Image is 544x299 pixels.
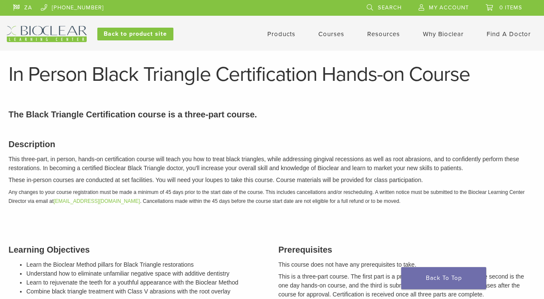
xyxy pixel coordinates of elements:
[8,108,535,121] p: The Black Triangle Certification course is a three-part course.
[8,243,266,256] h3: Learning Objectives
[423,30,464,38] a: Why Bioclear
[8,138,535,151] h3: Description
[487,30,531,38] a: Find A Doctor
[8,176,535,185] p: These in-person courses are conducted at set facilities. You will need your loupes to take this c...
[7,26,87,42] img: Bioclear
[499,4,522,11] span: 0 items
[26,269,266,278] li: Understand how to eliminate unfamiliar negative space with additive dentistry
[267,30,295,38] a: Products
[401,267,486,289] a: Back To Top
[378,4,402,11] span: Search
[8,64,535,85] h1: In Person Black Triangle Certification Hands-on Course
[429,4,469,11] span: My Account
[54,198,140,204] a: [EMAIL_ADDRESS][DOMAIN_NAME]
[8,189,524,204] em: Any changes to your course registration must be made a minimum of 45 days prior to the start date...
[278,272,535,299] p: This is a three-part course. The first part is a pre-course reading and a quiz, the second is the...
[367,30,400,38] a: Resources
[26,287,266,296] li: Combine black triangle treatment with Class V abrasions with the root overlay
[26,278,266,287] li: Learn to rejuvenate the teeth for a youthful appearance with the Bioclear Method
[278,260,535,269] p: This course does not have any prerequisites to take.
[318,30,344,38] a: Courses
[97,28,173,40] a: Back to product site
[8,155,535,173] p: This three-part, in person, hands-on certification course will teach you how to treat black trian...
[278,243,535,256] h3: Prerequisites
[26,260,266,269] li: Learn the Bioclear Method pillars for Black Triangle restorations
